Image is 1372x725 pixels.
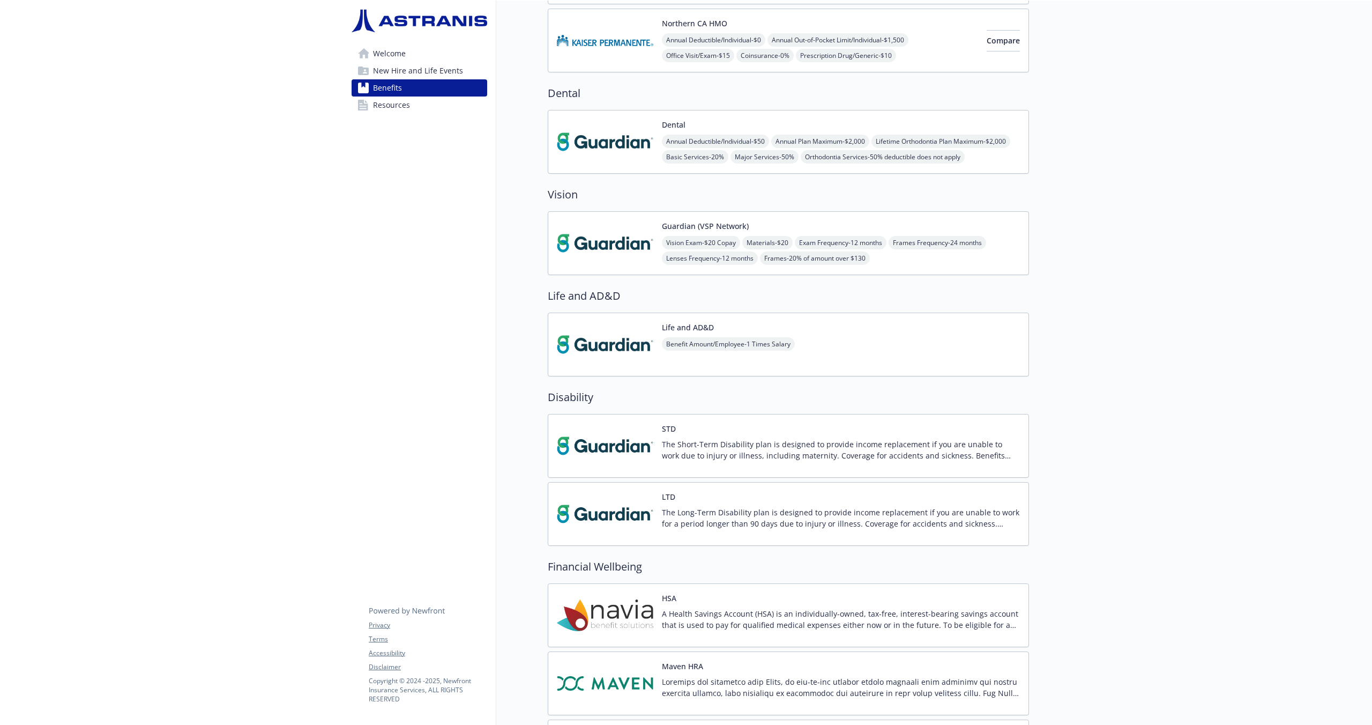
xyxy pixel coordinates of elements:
[548,559,1029,575] h2: Financial Wellbeing
[352,97,487,114] a: Resources
[369,648,487,658] a: Accessibility
[889,236,986,249] span: Frames Frequency - 24 months
[662,49,734,62] span: Office Visit/Exam - $15
[369,620,487,630] a: Privacy
[795,236,886,249] span: Exam Frequency - 12 months
[662,322,714,333] button: Life and AD&D
[662,135,769,148] span: Annual Deductible/Individual - $50
[662,507,1020,529] p: The Long-Term Disability plan is designed to provide income replacement if you are unable to work...
[730,150,799,164] span: Major Services - 50%
[662,337,795,351] span: Benefit Amount/Employee - 1 Times Salary
[373,79,402,97] span: Benefits
[987,35,1020,46] span: Compare
[352,62,487,79] a: New Hire and Life Events
[662,33,765,47] span: Annual Deductible/Individual - $0
[548,288,1029,304] h2: Life and AD&D
[548,85,1029,101] h2: Dental
[760,251,870,265] span: Frames - 20% of amount over $130
[557,322,653,367] img: Guardian carrier logo
[662,608,1020,631] p: A Health Savings Account (HSA) is an individually-owned, tax-free, interest-bearing savings accou...
[662,491,675,502] button: LTD
[557,220,653,266] img: Guardian carrier logo
[662,661,703,672] button: Maven HRA
[557,593,653,638] img: Navia Benefit Solutions carrier logo
[662,593,676,604] button: HSA
[557,18,653,63] img: Kaiser Permanente Insurance Company carrier logo
[662,150,728,164] span: Basic Services - 20%
[662,676,1020,699] p: Loremips dol sitametco adip Elits, do eiu-te-inc utlabor etdolo magnaali enim adminimv qui nostru...
[373,97,410,114] span: Resources
[557,423,653,469] img: Guardian carrier logo
[662,220,749,232] button: Guardian (VSP Network)
[662,251,758,265] span: Lenses Frequency - 12 months
[557,491,653,537] img: Guardian carrier logo
[662,423,676,434] button: STD
[352,79,487,97] a: Benefits
[373,45,406,62] span: Welcome
[557,119,653,165] img: Guardian carrier logo
[369,634,487,644] a: Terms
[801,150,965,164] span: Orthodontia Services - 50% deductible does not apply
[662,18,727,29] button: Northern CA HMO
[987,30,1020,51] button: Compare
[662,236,740,249] span: Vision Exam - $20 Copay
[662,439,1020,461] p: The Short-Term Disability plan is designed to provide income replacement if you are unable to wor...
[742,236,793,249] span: Materials - $20
[548,187,1029,203] h2: Vision
[796,49,896,62] span: Prescription Drug/Generic - $10
[369,676,487,704] p: Copyright © 2024 - 2025 , Newfront Insurance Services, ALL RIGHTS RESERVED
[373,62,463,79] span: New Hire and Life Events
[662,119,685,130] button: Dental
[767,33,908,47] span: Annual Out-of-Pocket Limit/Individual - $1,500
[736,49,794,62] span: Coinsurance - 0%
[548,389,1029,405] h2: Disability
[352,45,487,62] a: Welcome
[557,661,653,706] img: Maven carrier logo
[369,662,487,672] a: Disclaimer
[871,135,1010,148] span: Lifetime Orthodontia Plan Maximum - $2,000
[771,135,869,148] span: Annual Plan Maximum - $2,000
